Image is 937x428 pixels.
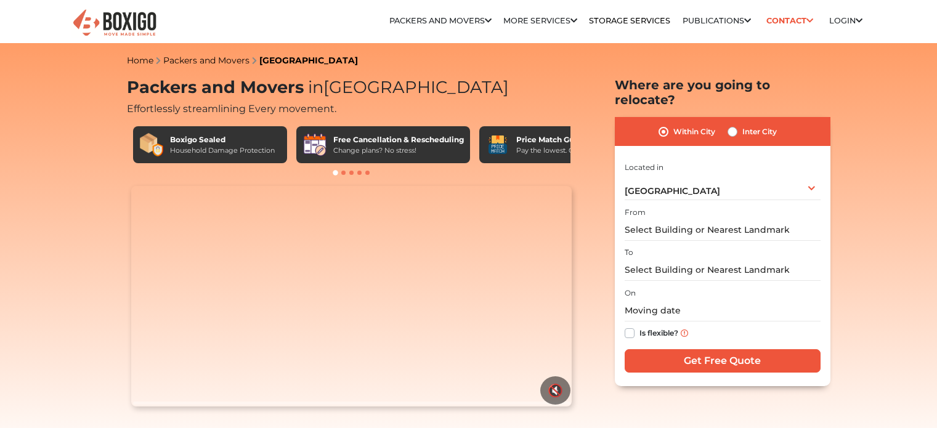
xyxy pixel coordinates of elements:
input: Moving date [625,300,821,321]
a: [GEOGRAPHIC_DATA] [259,55,358,66]
img: Price Match Guarantee [485,132,510,157]
button: 🔇 [540,376,570,405]
span: [GEOGRAPHIC_DATA] [625,185,720,196]
label: Located in [625,162,663,173]
div: Pay the lowest. Guaranteed! [516,145,610,156]
div: Household Damage Protection [170,145,275,156]
div: Price Match Guarantee [516,134,610,145]
a: Contact [763,11,817,30]
input: Get Free Quote [625,349,821,373]
label: Is flexible? [639,326,678,339]
label: Inter City [742,124,777,139]
input: Select Building or Nearest Landmark [625,219,821,241]
span: Effortlessly streamlining Every movement. [127,103,336,115]
div: Change plans? No stress! [333,145,464,156]
input: Select Building or Nearest Landmark [625,259,821,281]
label: From [625,207,646,218]
a: Login [829,16,862,25]
video: Your browser does not support the video tag. [131,186,572,406]
a: Publications [683,16,751,25]
div: Free Cancellation & Rescheduling [333,134,464,145]
label: On [625,288,636,299]
a: Packers and Movers [389,16,492,25]
img: info [681,329,688,337]
a: Storage Services [589,16,670,25]
div: Boxigo Sealed [170,134,275,145]
span: in [308,77,323,97]
a: Home [127,55,153,66]
img: Boxigo [71,8,158,38]
img: Boxigo Sealed [139,132,164,157]
h2: Where are you going to relocate? [615,78,830,107]
h1: Packers and Movers [127,78,577,98]
a: Packers and Movers [163,55,249,66]
label: Within City [673,124,715,139]
a: More services [503,16,577,25]
span: [GEOGRAPHIC_DATA] [304,77,509,97]
img: Free Cancellation & Rescheduling [302,132,327,157]
label: To [625,247,633,258]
